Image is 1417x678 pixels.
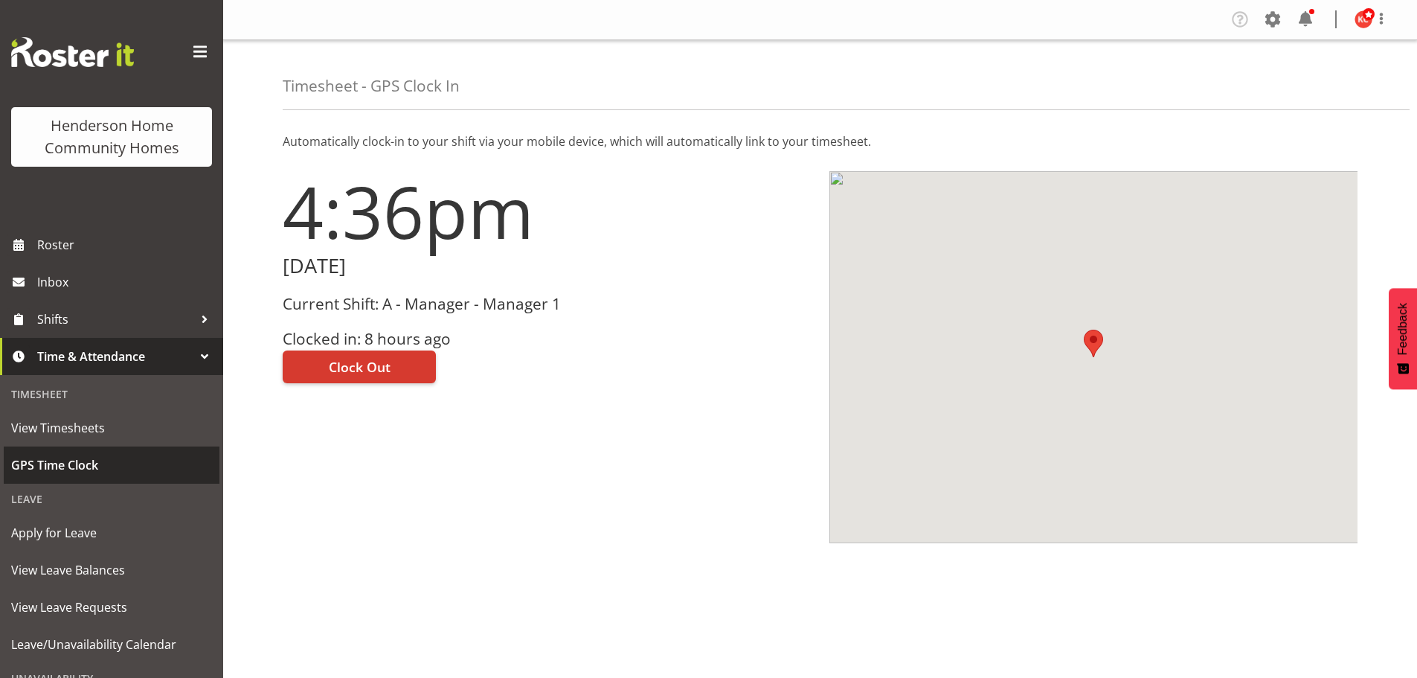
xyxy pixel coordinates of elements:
a: View Leave Requests [4,589,219,626]
span: View Timesheets [11,417,212,439]
div: Henderson Home Community Homes [26,115,197,159]
span: View Leave Requests [11,596,212,618]
p: Automatically clock-in to your shift via your mobile device, which will automatically link to you... [283,132,1357,150]
h2: [DATE] [283,255,812,278]
span: Clock Out [329,357,391,377]
img: kirsty-crossley8517.jpg [1355,10,1372,28]
span: View Leave Balances [11,559,212,581]
a: View Leave Balances [4,551,219,589]
h3: Current Shift: A - Manager - Manager 1 [283,295,812,313]
div: Timesheet [4,379,219,409]
span: Leave/Unavailability Calendar [11,633,212,656]
h1: 4:36pm [283,171,812,252]
span: Time & Attendance [37,345,193,368]
h3: Clocked in: 8 hours ago [283,330,812,348]
img: Rosterit website logo [11,37,134,67]
span: Feedback [1396,303,1410,355]
h4: Timesheet - GPS Clock In [283,77,460,95]
a: View Timesheets [4,409,219,447]
span: Shifts [37,308,193,330]
span: GPS Time Clock [11,454,212,476]
span: Roster [37,234,216,256]
span: Apply for Leave [11,522,212,544]
span: Inbox [37,271,216,293]
button: Feedback - Show survey [1389,288,1417,389]
a: Leave/Unavailability Calendar [4,626,219,663]
a: GPS Time Clock [4,447,219,484]
div: Leave [4,484,219,514]
button: Clock Out [283,351,436,383]
a: Apply for Leave [4,514,219,551]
